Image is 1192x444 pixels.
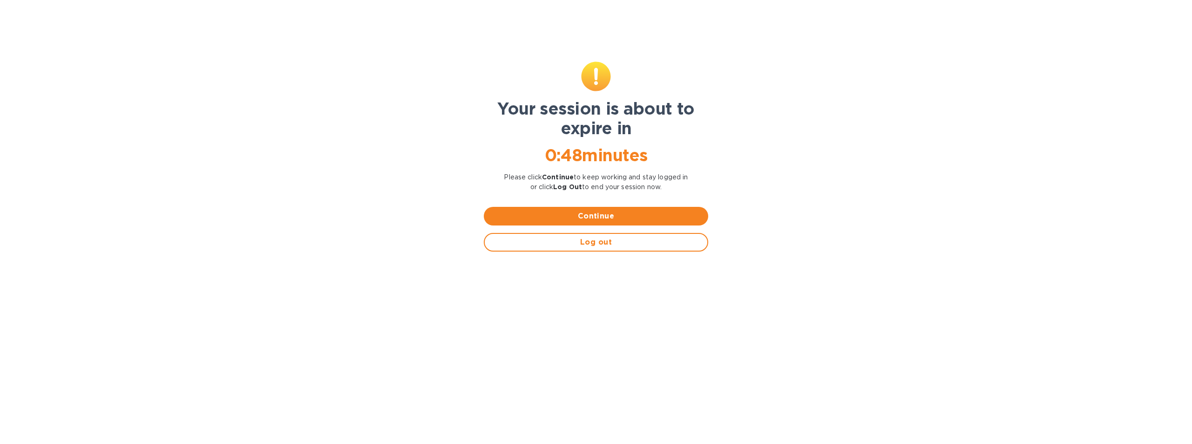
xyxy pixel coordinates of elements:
[553,183,582,191] b: Log Out
[484,233,708,252] button: Log out
[492,237,700,248] span: Log out
[484,172,708,192] p: Please click to keep working and stay logged in or click to end your session now.
[542,173,574,181] b: Continue
[484,99,708,138] h1: Your session is about to expire in
[484,145,708,165] h1: 0 : 48 minutes
[484,207,708,225] button: Continue
[491,211,701,222] span: Continue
